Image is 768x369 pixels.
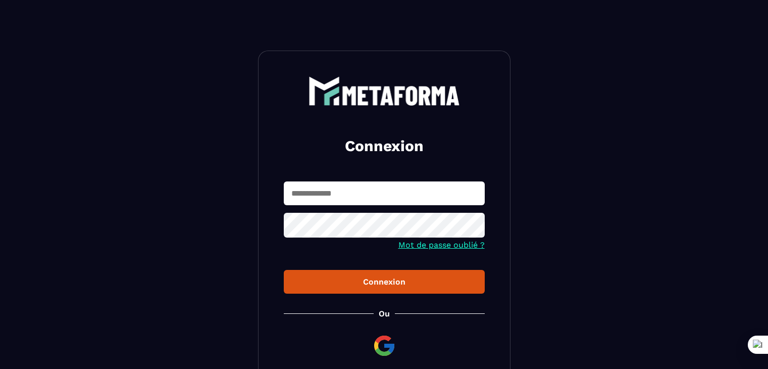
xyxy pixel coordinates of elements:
[309,76,460,106] img: logo
[284,270,485,294] button: Connexion
[284,76,485,106] a: logo
[296,136,473,156] h2: Connexion
[398,240,485,250] a: Mot de passe oublié ?
[372,334,396,358] img: google
[379,309,390,318] p: Ou
[292,277,477,287] div: Connexion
